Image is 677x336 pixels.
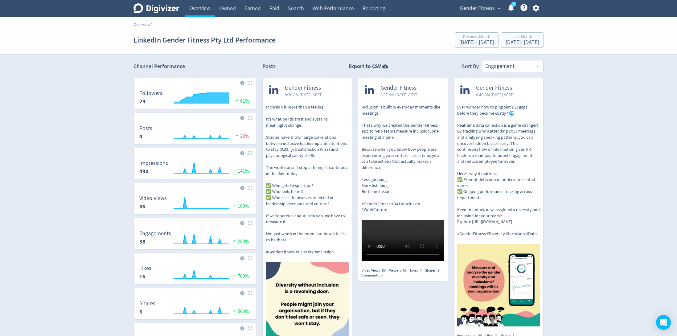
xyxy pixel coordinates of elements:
[380,84,417,92] span: Gender Fitness
[656,315,671,330] div: Open Intercom Messenger
[139,300,155,307] dt: Shares
[232,273,249,279] span: 700%
[232,168,238,173] img: positive-performance.svg
[511,2,516,7] a: 5
[139,238,146,245] strong: 38
[459,35,494,40] div: Previous Month
[496,6,502,11] span: expand_more
[455,32,499,48] button: Previous Month[DATE] - [DATE]
[232,308,238,313] img: positive-performance.svg
[136,231,254,247] svg: Engagements 38
[136,125,254,142] svg: Posts 4
[139,168,149,175] strong: 490
[381,273,383,278] span: 0
[362,104,444,213] p: Inclusion is built in everyday moments like meetings. That’s why we created the Gender Fitness ap...
[506,35,539,40] div: Last Month
[437,268,439,273] span: 2
[348,63,381,70] strong: Export to CSV
[136,195,254,212] svg: Video Views 86
[139,230,171,237] dt: Engagements
[136,265,254,282] svg: Likes 16
[232,203,249,209] span: 100%
[410,268,425,273] div: Likes
[459,40,494,45] div: [DATE] - [DATE]
[232,238,238,243] img: positive-performance.svg
[136,90,254,107] svg: Followers 29
[139,203,146,210] strong: 86
[358,78,448,263] a: Gender Fitness8:07 AM [DATE] AESTInclusion is built in everyday moments like meetings. That’s why...
[389,268,410,273] div: Viewers
[458,3,502,13] button: Gender Fitness
[248,221,252,225] img: Placeholder
[285,84,322,92] span: Gender Fitness
[248,291,252,295] img: Placeholder
[403,268,407,273] span: 61
[232,273,238,278] img: positive-performance.svg
[248,256,252,260] img: Placeholder
[513,2,515,6] text: 5
[460,3,495,13] span: Gender Fitness
[248,151,252,155] img: Placeholder
[248,326,252,330] img: Placeholder
[457,244,540,326] img: https://media.cf.digivizer.com/images/linkedin-138205981-urn:li:share:7364063693464064001-7520665...
[133,22,150,27] a: Overview
[232,238,249,244] span: 280%
[506,40,539,45] div: [DATE] - [DATE]
[136,301,254,317] svg: Shares 6
[248,81,252,85] img: Placeholder
[380,92,417,98] span: 8:07 AM [DATE] AEST
[139,160,168,167] dt: Impressions
[248,116,252,120] img: Placeholder
[476,92,513,98] span: 8:40 AM [DATE] AEST
[232,168,249,174] span: 141%
[234,98,240,103] img: positive-performance.svg
[232,308,249,314] span: 500%
[133,30,276,50] h1: LinkedIn Gender Fitness Pty Ltd Performance
[234,133,240,138] img: negative-performance.svg
[139,308,142,315] strong: 6
[139,125,152,132] dt: Posts
[232,203,238,208] img: positive-performance.svg
[420,268,422,273] span: 4
[234,98,249,104] span: 61%
[462,63,479,72] div: Sort By
[150,22,152,27] span: /
[457,104,540,237] p: Ever wonder how to pinpoint DEI gaps before they become costly? 🌐 Real-time data collection is a ...
[285,92,322,98] span: 9:20 AM [DATE] AEST
[133,63,257,70] h2: Channel Performance
[262,63,276,72] h2: Posts
[362,268,389,273] div: Video Views
[362,273,386,278] div: Comments
[139,265,151,272] dt: Likes
[501,32,544,48] button: Last Month[DATE]- [DATE]
[139,133,142,140] strong: 4
[266,104,349,255] p: Inclusion is more than a feeling. It’s what builds trust and sustains meaningful change. Studies ...
[382,268,386,273] span: 86
[248,186,252,190] img: Placeholder
[136,160,254,177] svg: Impressions 490
[139,98,146,105] strong: 29
[476,84,513,92] span: Gender Fitness
[454,78,543,328] a: Gender Fitness8:40 AM [DATE] AESTEver wonder how to pinpoint DEI gaps before they become costly? ...
[139,273,146,280] strong: 16
[139,195,167,202] dt: Video Views
[425,268,443,273] div: Shares
[234,133,249,139] span: 20%
[139,90,162,97] dt: Followers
